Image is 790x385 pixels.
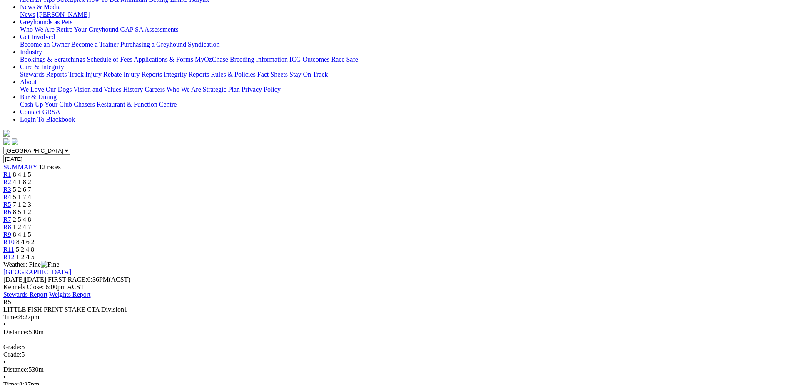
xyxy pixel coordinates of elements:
div: Greyhounds as Pets [20,26,787,33]
span: 8 4 1 5 [13,231,31,238]
span: Grade: [3,351,22,358]
div: Industry [20,56,787,63]
span: • [3,373,6,380]
a: R10 [3,238,15,245]
img: logo-grsa-white.png [3,130,10,137]
a: MyOzChase [195,56,228,63]
a: R8 [3,223,11,230]
a: Strategic Plan [203,86,240,93]
a: [GEOGRAPHIC_DATA] [3,268,71,275]
div: 8:27pm [3,313,787,321]
a: R7 [3,216,11,223]
a: Integrity Reports [164,71,209,78]
span: SUMMARY [3,163,37,170]
div: 530m [3,328,787,336]
div: LITTLE FISH PRINT STAKE CTA Division1 [3,306,787,313]
a: Schedule of Fees [87,56,132,63]
a: Bar & Dining [20,93,57,100]
a: We Love Our Dogs [20,86,72,93]
a: Chasers Restaurant & Function Centre [74,101,177,108]
span: 1 2 4 5 [16,253,35,260]
span: 12 races [39,163,61,170]
a: Become an Owner [20,41,70,48]
span: • [3,321,6,328]
a: Industry [20,48,42,55]
a: Vision and Values [73,86,121,93]
span: 5 2 4 8 [16,246,34,253]
div: News & Media [20,11,787,18]
a: R2 [3,178,11,185]
div: 530m [3,366,787,373]
a: R4 [3,193,11,200]
a: GAP SA Assessments [120,26,179,33]
a: Who We Are [20,26,55,33]
a: Weights Report [49,291,91,298]
a: Injury Reports [123,71,162,78]
a: Stewards Reports [20,71,67,78]
a: News & Media [20,3,61,10]
span: 4 1 8 2 [13,178,31,185]
div: 5 [3,343,787,351]
a: Become a Trainer [71,41,119,48]
span: Distance: [3,366,28,373]
a: Login To Blackbook [20,116,75,123]
a: Rules & Policies [211,71,256,78]
a: Purchasing a Greyhound [120,41,186,48]
a: Who We Are [167,86,201,93]
img: facebook.svg [3,138,10,145]
span: R5 [3,298,11,305]
span: • [3,358,6,365]
a: Privacy Policy [242,86,281,93]
div: 5 [3,351,787,358]
span: 2 5 4 8 [13,216,31,223]
a: Careers [145,86,165,93]
a: R9 [3,231,11,238]
a: R5 [3,201,11,208]
a: Care & Integrity [20,63,64,70]
span: Grade: [3,343,22,350]
a: R12 [3,253,15,260]
span: Distance: [3,328,28,335]
span: Weather: Fine [3,261,59,268]
input: Select date [3,155,77,163]
a: Retire Your Greyhound [56,26,119,33]
span: [DATE] [3,276,46,283]
a: Bookings & Scratchings [20,56,85,63]
a: Syndication [188,41,219,48]
a: Fact Sheets [257,71,288,78]
a: Contact GRSA [20,108,60,115]
div: Bar & Dining [20,101,787,108]
a: Stewards Report [3,291,47,298]
a: R3 [3,186,11,193]
a: Greyhounds as Pets [20,18,72,25]
span: Time: [3,313,19,320]
a: Cash Up Your Club [20,101,72,108]
a: R6 [3,208,11,215]
a: ICG Outcomes [289,56,329,63]
span: 8 4 6 2 [16,238,35,245]
span: 5 2 6 7 [13,186,31,193]
span: [DATE] [3,276,25,283]
a: History [123,86,143,93]
a: R1 [3,171,11,178]
a: R11 [3,246,14,253]
img: Fine [41,261,59,268]
a: Applications & Forms [134,56,193,63]
span: 6:36PM(ACST) [48,276,130,283]
span: 1 2 4 7 [13,223,31,230]
a: Breeding Information [230,56,288,63]
a: Get Involved [20,33,55,40]
div: Kennels Close: 6:00pm ACST [3,283,787,291]
a: [PERSON_NAME] [37,11,90,18]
